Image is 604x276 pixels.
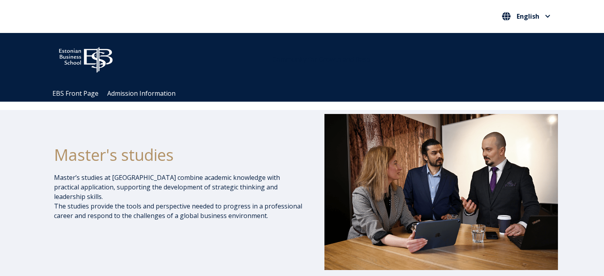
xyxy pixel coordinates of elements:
[52,41,120,75] img: ebs_logo2016_white
[48,85,564,102] div: Navigation Menu
[52,89,98,98] a: EBS Front Page
[324,114,558,270] img: DSC_1073
[500,10,552,23] button: English
[500,10,552,23] nav: Select your language
[54,145,303,165] h1: Master's studies
[54,173,303,220] p: Master’s studies at [GEOGRAPHIC_DATA] combine academic knowledge with practical application, supp...
[517,13,539,19] span: English
[107,89,176,98] a: Admission Information
[272,55,370,64] span: Community for Growth and Resp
